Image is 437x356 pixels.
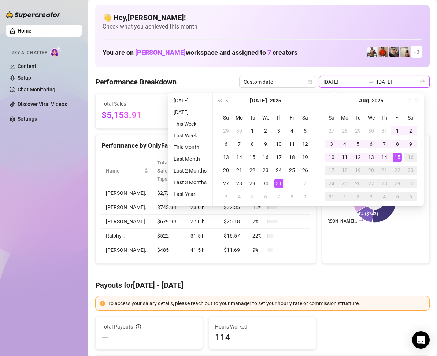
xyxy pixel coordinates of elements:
th: Sa [299,111,312,124]
div: 24 [327,179,336,188]
div: 20 [367,166,375,175]
td: $25.18 [219,215,248,229]
li: Last 3 Months [171,178,210,187]
div: Performance by OnlyFans Creator [101,141,310,151]
td: 2025-08-03 [219,190,233,203]
td: $522 [153,229,186,243]
td: 2025-07-13 [219,151,233,164]
button: Choose a year [372,93,383,108]
div: 5 [248,192,257,201]
a: Home [18,28,32,34]
span: 9 % [252,246,264,254]
td: 2025-07-10 [272,137,285,151]
td: 2025-08-07 [378,137,391,151]
td: 2025-08-05 [351,137,364,151]
td: 2025-08-14 [378,151,391,164]
a: Content [18,63,36,69]
li: Last 2 Months [171,166,210,175]
img: Ralphy [400,47,410,57]
td: 2025-07-11 [285,137,299,151]
td: 2025-08-29 [391,177,404,190]
span: 15 % [252,203,264,211]
div: 28 [235,179,244,188]
span: 7 [267,49,271,56]
th: Name [101,156,153,186]
a: Chat Monitoring [18,87,55,92]
div: 16 [261,153,270,162]
td: 2025-09-02 [351,190,364,203]
td: 2025-09-04 [378,190,391,203]
td: 2025-08-21 [378,164,391,177]
div: 11 [340,153,349,162]
li: This Month [171,143,210,152]
div: 20 [222,166,230,175]
td: [PERSON_NAME]… [101,200,153,215]
td: 2025-08-04 [233,190,246,203]
span: Hours Worked [215,323,310,331]
td: 41.5 h [186,243,220,257]
div: 5 [393,192,402,201]
h4: Payouts for [DATE] - [DATE] [95,280,430,290]
div: 2 [353,192,362,201]
td: 2025-07-28 [233,177,246,190]
div: 19 [353,166,362,175]
div: 25 [340,179,349,188]
td: 2025-08-13 [364,151,378,164]
td: 2025-08-08 [285,190,299,203]
div: 28 [340,126,349,135]
div: 1 [288,179,296,188]
th: Fr [285,111,299,124]
th: Sa [404,111,417,124]
span: 7 % [252,217,264,226]
td: 2025-08-17 [325,164,338,177]
div: 5 [353,140,362,148]
div: 6 [367,140,375,148]
td: 2025-08-22 [391,164,404,177]
td: 2025-07-29 [246,177,259,190]
button: Last year (Control + left) [216,93,224,108]
div: 27 [367,179,375,188]
td: 2025-07-14 [233,151,246,164]
div: 16 [406,153,415,162]
th: Th [378,111,391,124]
a: Discover Viral Videos [18,101,67,107]
td: 2025-06-30 [233,124,246,137]
h1: You are on workspace and assigned to creators [103,49,297,57]
span: 22 % [252,232,264,240]
button: Choose a month [359,93,369,108]
td: 2025-08-01 [285,177,299,190]
div: 21 [380,166,389,175]
td: 2025-08-30 [404,177,417,190]
div: 30 [261,179,270,188]
span: Check what you achieved this month [103,23,422,31]
div: 27 [327,126,336,135]
text: [PERSON_NAME]… [310,201,347,207]
td: 2025-07-30 [364,124,378,137]
td: 2025-07-18 [285,151,299,164]
td: 2025-07-12 [299,137,312,151]
div: 4 [235,192,244,201]
td: 2025-07-31 [272,177,285,190]
td: 2025-08-15 [391,151,404,164]
li: Last Month [171,155,210,163]
td: [PERSON_NAME]… [101,215,153,229]
span: [PERSON_NAME] [135,49,186,56]
div: 8 [288,192,296,201]
input: Start date [323,78,365,86]
td: 2025-08-05 [246,190,259,203]
button: Choose a year [270,93,281,108]
div: 23 [261,166,270,175]
td: 2025-07-22 [246,164,259,177]
div: 4 [380,192,389,201]
li: This Week [171,120,210,128]
div: 22 [393,166,402,175]
div: 2 [301,179,310,188]
span: — [101,332,108,343]
td: 2025-06-29 [219,124,233,137]
td: 2025-07-16 [259,151,272,164]
td: $11.69 [219,243,248,257]
td: 2025-07-01 [246,124,259,137]
td: 2025-08-09 [299,190,312,203]
div: 27 [222,179,230,188]
td: $743.98 [153,200,186,215]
